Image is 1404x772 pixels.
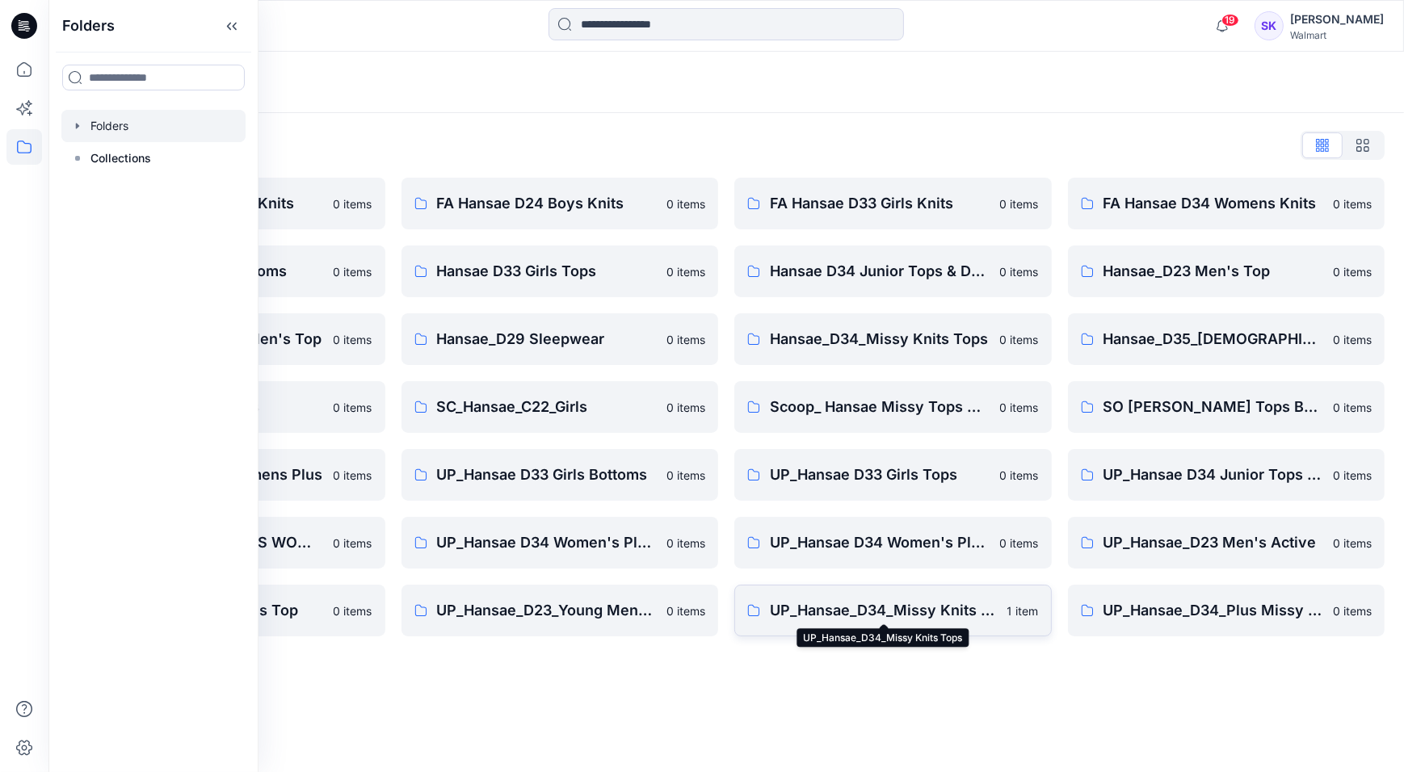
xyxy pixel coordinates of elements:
[666,195,705,212] p: 0 items
[1068,517,1385,569] a: UP_Hansae_D23 Men's Active0 items
[734,585,1052,636] a: UP_Hansae_D34_Missy Knits Tops1 item
[1068,381,1385,433] a: SO [PERSON_NAME] Tops Bottoms Dresses0 items
[1333,263,1372,280] p: 0 items
[401,178,719,229] a: FA Hansae D24 Boys Knits0 items
[334,263,372,280] p: 0 items
[401,381,719,433] a: SC_Hansae_C22_Girls0 items
[437,328,658,350] p: Hansae_D29 Sleepwear
[666,467,705,484] p: 0 items
[1333,602,1372,619] p: 0 items
[334,331,372,348] p: 0 items
[1333,399,1372,416] p: 0 items
[734,178,1052,229] a: FA Hansae D33 Girls Knits0 items
[734,449,1052,501] a: UP_Hansae D33 Girls Tops0 items
[1333,467,1372,484] p: 0 items
[334,195,372,212] p: 0 items
[1068,585,1385,636] a: UP_Hansae_D34_Plus Missy Bottom0 items
[666,263,705,280] p: 0 items
[770,464,990,486] p: UP_Hansae D33 Girls Tops
[1068,449,1385,501] a: UP_Hansae D34 Junior Tops & Dresses0 items
[666,535,705,552] p: 0 items
[1000,331,1039,348] p: 0 items
[1000,399,1039,416] p: 0 items
[401,517,719,569] a: UP_Hansae D34 Women's Plus Knits0 items
[1103,260,1324,283] p: Hansae_D23 Men's Top
[770,531,990,554] p: UP_Hansae D34 Women's Plus Tops
[666,399,705,416] p: 0 items
[437,599,658,622] p: UP_Hansae_D23_Young Men's Top
[334,602,372,619] p: 0 items
[770,260,990,283] p: Hansae D34 Junior Tops & Dresses
[734,313,1052,365] a: Hansae_D34_Missy Knits Tops0 items
[666,602,705,619] p: 0 items
[770,599,998,622] p: UP_Hansae_D34_Missy Knits Tops
[1255,11,1284,40] div: SK
[437,396,658,418] p: SC_Hansae_C22_Girls
[734,381,1052,433] a: Scoop_ Hansae Missy Tops Bottoms Dress0 items
[1333,535,1372,552] p: 0 items
[90,149,151,168] p: Collections
[734,245,1052,297] a: Hansae D34 Junior Tops & Dresses0 items
[1068,313,1385,365] a: Hansae_D35_[DEMOGRAPHIC_DATA] Plus Tops & Dresses0 items
[1103,328,1324,350] p: Hansae_D35_[DEMOGRAPHIC_DATA] Plus Tops & Dresses
[1290,29,1384,41] div: Walmart
[666,331,705,348] p: 0 items
[1000,467,1039,484] p: 0 items
[334,399,372,416] p: 0 items
[770,396,990,418] p: Scoop_ Hansae Missy Tops Bottoms Dress
[1103,464,1324,486] p: UP_Hansae D34 Junior Tops & Dresses
[401,245,719,297] a: Hansae D33 Girls Tops0 items
[1068,178,1385,229] a: FA Hansae D34 Womens Knits0 items
[334,535,372,552] p: 0 items
[1000,263,1039,280] p: 0 items
[1221,14,1239,27] span: 19
[1103,531,1324,554] p: UP_Hansae_D23 Men's Active
[1103,192,1324,215] p: FA Hansae D34 Womens Knits
[1103,599,1324,622] p: UP_Hansae_D34_Plus Missy Bottom
[1000,535,1039,552] p: 0 items
[1007,602,1039,619] p: 1 item
[734,517,1052,569] a: UP_Hansae D34 Women's Plus Tops0 items
[437,531,658,554] p: UP_Hansae D34 Women's Plus Knits
[401,585,719,636] a: UP_Hansae_D23_Young Men's Top0 items
[1290,10,1384,29] div: [PERSON_NAME]
[1333,195,1372,212] p: 0 items
[1000,195,1039,212] p: 0 items
[1103,396,1324,418] p: SO [PERSON_NAME] Tops Bottoms Dresses
[334,467,372,484] p: 0 items
[770,328,990,350] p: Hansae_D34_Missy Knits Tops
[1333,331,1372,348] p: 0 items
[437,192,658,215] p: FA Hansae D24 Boys Knits
[437,260,658,283] p: Hansae D33 Girls Tops
[1068,245,1385,297] a: Hansae_D23 Men's Top0 items
[401,449,719,501] a: UP_Hansae D33 Girls Bottoms0 items
[401,313,719,365] a: Hansae_D29 Sleepwear0 items
[770,192,990,215] p: FA Hansae D33 Girls Knits
[437,464,658,486] p: UP_Hansae D33 Girls Bottoms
